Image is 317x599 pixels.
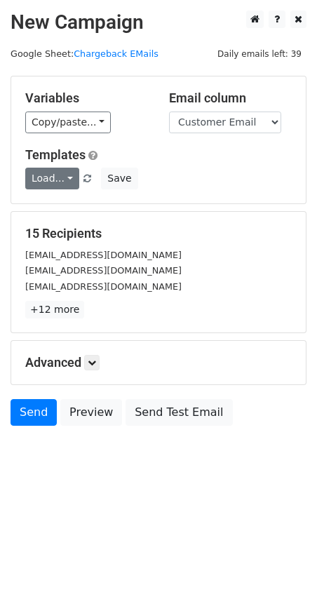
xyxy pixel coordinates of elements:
a: Load... [25,168,79,189]
a: Copy/paste... [25,112,111,133]
h2: New Campaign [11,11,306,34]
a: Chargeback EMails [74,48,158,59]
iframe: Chat Widget [247,532,317,599]
h5: Advanced [25,355,292,370]
a: Send [11,399,57,426]
small: [EMAIL_ADDRESS][DOMAIN_NAME] [25,250,182,260]
h5: Variables [25,90,148,106]
span: Daily emails left: 39 [213,46,306,62]
small: [EMAIL_ADDRESS][DOMAIN_NAME] [25,281,182,292]
a: Templates [25,147,86,162]
small: Google Sheet: [11,48,158,59]
a: Daily emails left: 39 [213,48,306,59]
a: +12 more [25,301,84,318]
h5: Email column [169,90,292,106]
small: [EMAIL_ADDRESS][DOMAIN_NAME] [25,265,182,276]
a: Preview [60,399,122,426]
a: Send Test Email [126,399,232,426]
button: Save [101,168,137,189]
h5: 15 Recipients [25,226,292,241]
